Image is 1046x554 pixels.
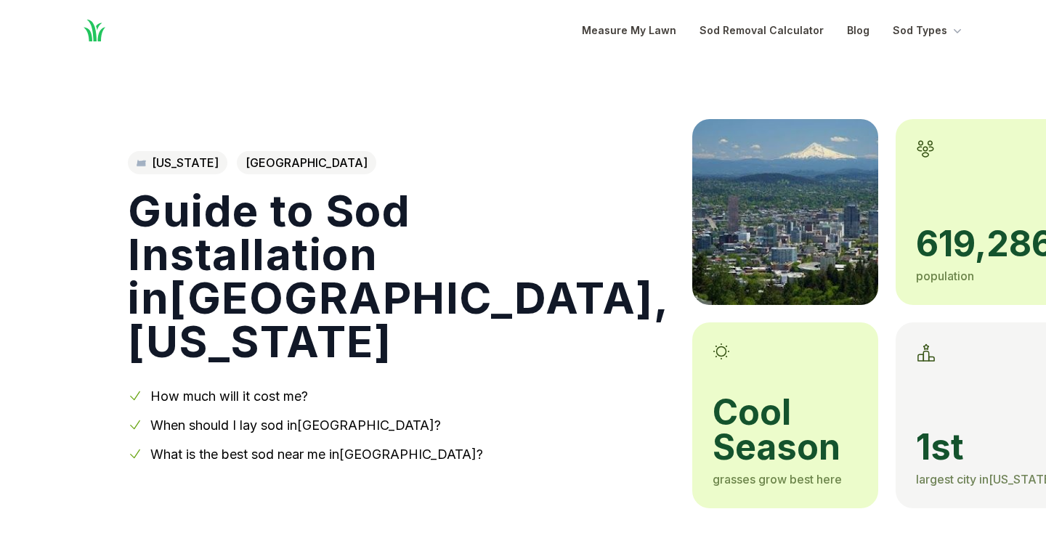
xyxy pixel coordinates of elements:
a: How much will it cost me? [150,388,308,404]
span: grasses grow best here [713,472,842,486]
span: cool season [713,395,858,465]
h1: Guide to Sod Installation in [GEOGRAPHIC_DATA] , [US_STATE] [128,189,669,363]
a: Sod Removal Calculator [700,22,824,39]
button: Sod Types [893,22,965,39]
a: When should I lay sod in[GEOGRAPHIC_DATA]? [150,417,441,433]
img: A picture of Portland [692,119,878,305]
a: [US_STATE] [128,151,227,174]
img: Oregon state outline [137,160,146,167]
span: population [916,269,974,283]
span: [GEOGRAPHIC_DATA] [237,151,376,174]
a: What is the best sod near me in[GEOGRAPHIC_DATA]? [150,447,483,462]
a: Blog [847,22,869,39]
a: Measure My Lawn [582,22,676,39]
